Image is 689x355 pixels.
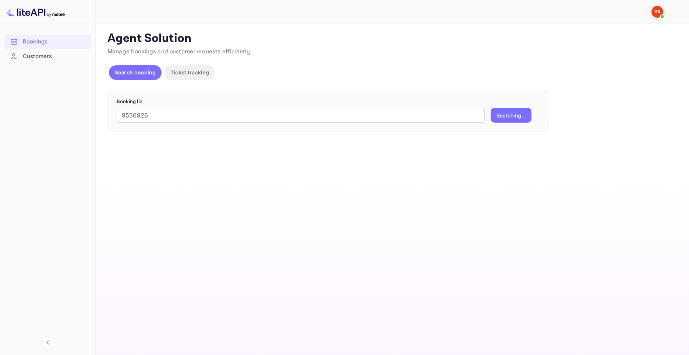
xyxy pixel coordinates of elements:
div: Bookings [23,38,87,46]
a: Bookings [4,35,91,48]
p: Agent Solution [107,31,676,46]
a: Customers [4,49,91,63]
button: Collapse navigation [41,336,54,349]
div: Customers [4,49,91,64]
input: Enter Booking ID (e.g., 63782194) [117,108,485,123]
img: Yandex Support [651,6,663,18]
span: Manage bookings and customer requests efficiently. [107,48,252,56]
div: Bookings [4,35,91,49]
div: Customers [23,52,87,61]
p: Search booking [115,68,156,76]
img: LiteAPI logo [6,6,65,18]
p: Ticket tracking [170,68,209,76]
button: Searching... [491,108,531,123]
p: Booking ID [117,98,540,105]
